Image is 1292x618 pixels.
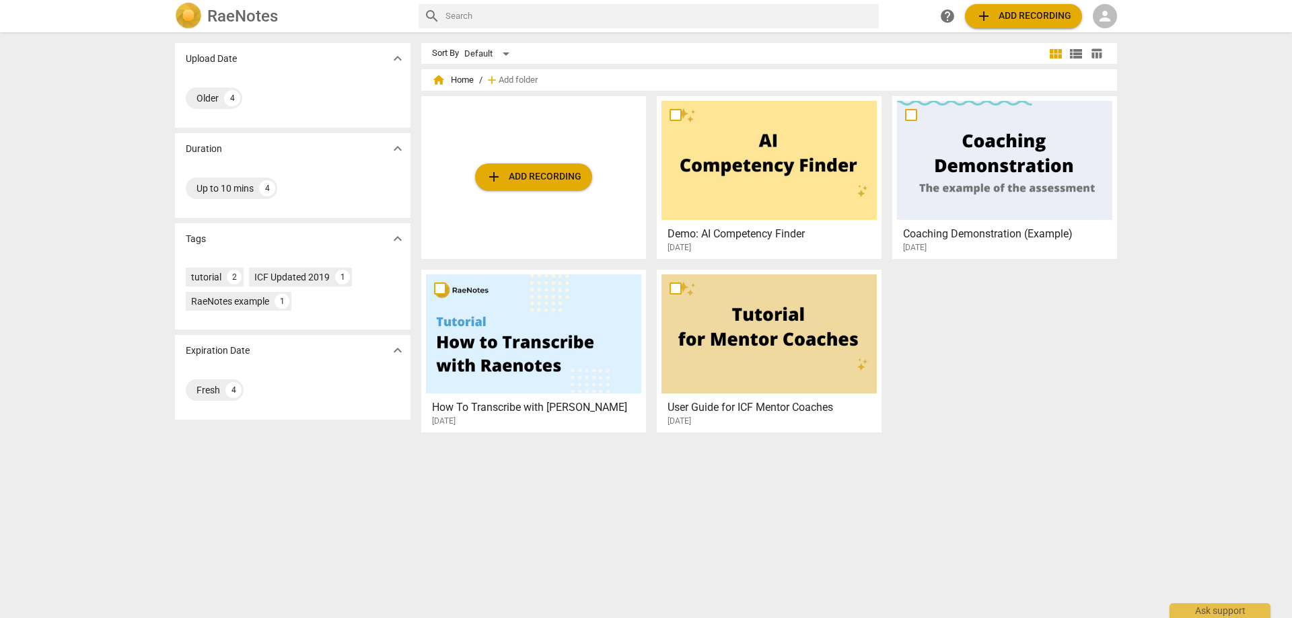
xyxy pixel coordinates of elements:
span: Home [432,73,474,87]
span: view_list [1068,46,1084,62]
input: Search [445,5,873,27]
div: ICF Updated 2019 [254,270,330,284]
div: Older [196,91,219,105]
div: 1 [335,270,350,284]
span: table_chart [1090,47,1103,60]
button: Upload [475,163,592,190]
button: Table view [1086,44,1106,64]
img: Logo [175,3,202,30]
span: home [432,73,445,87]
h3: Demo: AI Competency Finder [668,226,878,242]
div: 2 [227,270,242,284]
div: RaeNotes example [191,295,269,308]
div: Default [464,43,514,65]
span: add [976,8,992,24]
span: [DATE] [903,242,927,254]
h3: How To Transcribe with RaeNotes [432,399,643,416]
button: Show more [388,139,408,159]
p: Upload Date [186,52,237,66]
span: Add folder [499,75,538,85]
span: Add recording [486,169,581,185]
h2: RaeNotes [207,7,278,26]
a: How To Transcribe with [PERSON_NAME][DATE] [426,274,641,426]
a: Help [935,4,960,28]
div: Fresh [196,383,220,397]
span: [DATE] [668,416,691,427]
h3: Coaching Demonstration (Example) [903,226,1114,242]
button: Show more [388,48,408,69]
button: List view [1066,44,1086,64]
div: 4 [224,90,240,106]
button: Show more [388,340,408,360]
a: Demo: AI Competency Finder[DATE] [661,101,877,253]
div: 1 [275,294,289,309]
div: 4 [259,180,275,196]
span: add [486,169,502,185]
span: expand_more [390,342,406,358]
button: Show more [388,229,408,249]
p: Duration [186,142,222,156]
button: Upload [965,4,1082,28]
a: LogoRaeNotes [175,3,408,30]
span: [DATE] [432,416,456,427]
button: Tile view [1046,44,1066,64]
span: / [479,75,482,85]
div: Up to 10 mins [196,182,254,195]
span: Add recording [976,8,1071,24]
div: tutorial [191,270,221,284]
div: Ask support [1170,603,1270,618]
span: expand_more [390,231,406,247]
h3: User Guide for ICF Mentor Coaches [668,399,878,416]
span: [DATE] [668,242,691,254]
a: Coaching Demonstration (Example)[DATE] [897,101,1112,253]
p: Expiration Date [186,344,250,358]
div: Sort By [432,48,459,59]
p: Tags [186,232,206,246]
div: 4 [225,382,242,398]
span: expand_more [390,50,406,67]
span: view_module [1048,46,1064,62]
span: search [424,8,440,24]
span: help [939,8,956,24]
span: person [1097,8,1113,24]
a: User Guide for ICF Mentor Coaches[DATE] [661,274,877,426]
span: expand_more [390,141,406,157]
span: add [485,73,499,87]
